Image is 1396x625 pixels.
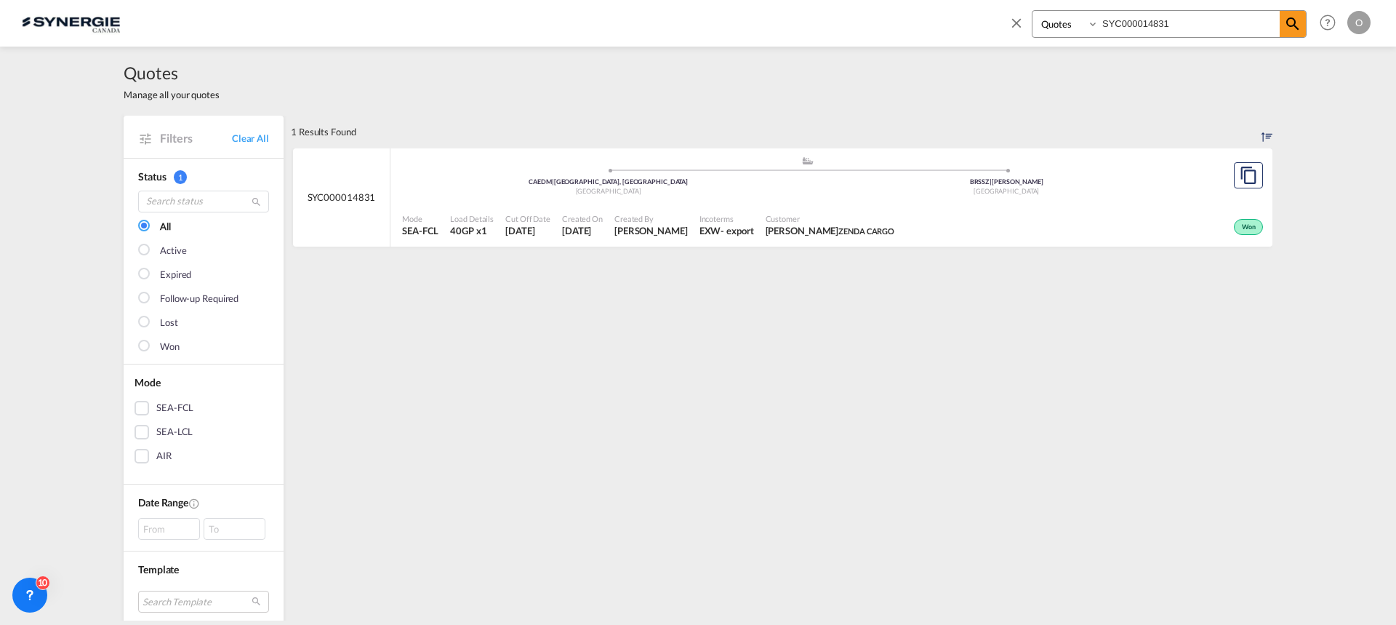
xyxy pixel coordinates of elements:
div: O [1347,11,1371,34]
div: EXW [699,224,721,237]
span: Won [1242,223,1259,233]
span: CAEDM [GEOGRAPHIC_DATA], [GEOGRAPHIC_DATA] [529,178,688,186]
span: 17 Sep 2025 [562,224,603,237]
span: Incoterms [699,213,754,224]
span: Manage all your quotes [124,88,220,101]
md-icon: Created On [188,498,200,509]
span: Status [138,170,166,183]
button: Copy Quote [1234,162,1263,188]
span: icon-close [1008,10,1032,45]
md-checkbox: SEA-LCL [135,425,273,439]
span: Adriana Groposila [614,224,688,237]
div: EXW export [699,224,754,237]
span: Date Range [138,496,188,509]
div: AIR [156,449,172,463]
div: From [138,518,200,540]
span: FABIANA FIERRO ZENDA CARGO [766,224,895,237]
span: Cut Off Date [505,213,550,224]
input: Search status [138,191,269,212]
div: Help [1315,10,1347,36]
span: 17 Sep 2025 [505,224,550,237]
span: Template [138,563,179,576]
div: Follow-up Required [160,292,238,306]
div: SYC000014831 assets/icons/custom/ship-fill.svgassets/icons/custom/roll-o-plane.svgOriginEdmonton,... [293,148,1272,247]
md-icon: assets/icons/custom/ship-fill.svg [799,157,817,164]
span: Customer [766,213,895,224]
md-checkbox: SEA-FCL [135,401,273,415]
md-icon: icon-magnify [1284,15,1301,33]
span: Created On [562,213,603,224]
span: icon-magnify [1280,11,1306,37]
span: | [990,178,992,186]
md-icon: assets/icons/custom/copyQuote.svg [1240,167,1257,184]
div: To [204,518,265,540]
md-checkbox: AIR [135,449,273,463]
div: 1 Results Found [291,116,356,148]
span: [GEOGRAPHIC_DATA] [974,187,1039,195]
div: Active [160,244,186,258]
span: Load Details [450,213,494,224]
span: ZENDA CARGO [838,226,894,236]
span: [GEOGRAPHIC_DATA] [576,187,641,195]
span: Help [1315,10,1340,35]
img: 1f56c880d42311ef80fc7dca854c8e59.png [22,7,120,39]
span: SEA-FCL [402,224,438,237]
input: Enter Quotation Number [1099,11,1280,36]
div: SEA-FCL [156,401,193,415]
span: 1 [174,170,187,184]
md-icon: icon-close [1008,15,1024,31]
div: Won [1234,219,1263,235]
div: All [160,220,171,234]
div: Sort by: Created On [1261,116,1272,148]
md-icon: icon-magnify [251,196,262,207]
span: Filters [160,130,232,146]
span: | [552,178,554,186]
span: Mode [135,376,161,389]
div: - export [721,224,753,237]
span: 40GP x 1 [450,224,494,237]
span: SYC000014831 [308,191,376,204]
a: Clear All [232,132,269,145]
span: Mode [402,213,438,224]
div: Lost [160,316,178,330]
div: Status 1 [138,170,269,184]
div: SEA-LCL [156,425,193,439]
div: Won [160,340,180,354]
span: From To [138,518,269,540]
span: BRSSZ [PERSON_NAME] [970,178,1043,186]
span: Created By [614,213,688,224]
div: Expired [160,268,191,282]
span: Quotes [124,61,220,84]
